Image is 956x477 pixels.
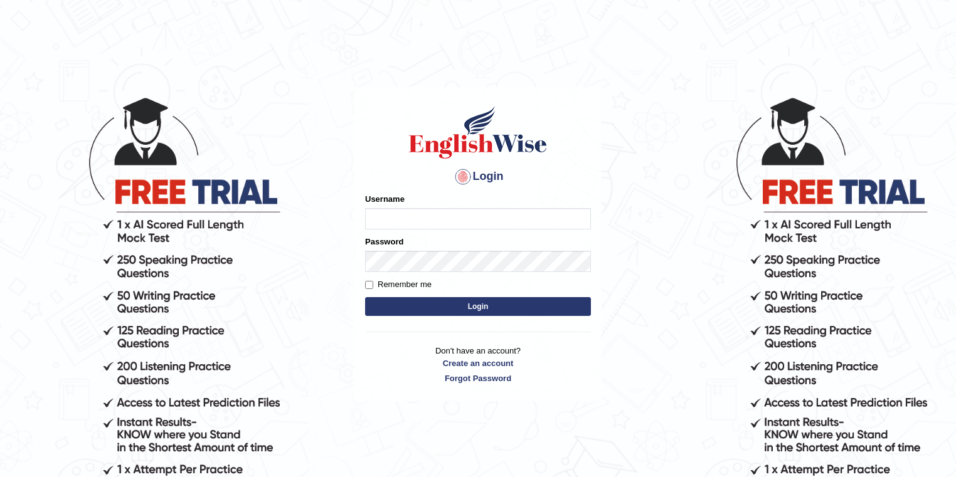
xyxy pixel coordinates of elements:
label: Password [365,236,403,248]
label: Remember me [365,278,432,291]
img: Logo of English Wise sign in for intelligent practice with AI [406,104,550,160]
input: Remember me [365,281,373,289]
h4: Login [365,167,591,187]
label: Username [365,193,405,205]
p: Don't have an account? [365,345,591,384]
button: Login [365,297,591,316]
a: Forgot Password [365,372,591,384]
a: Create an account [365,357,591,369]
